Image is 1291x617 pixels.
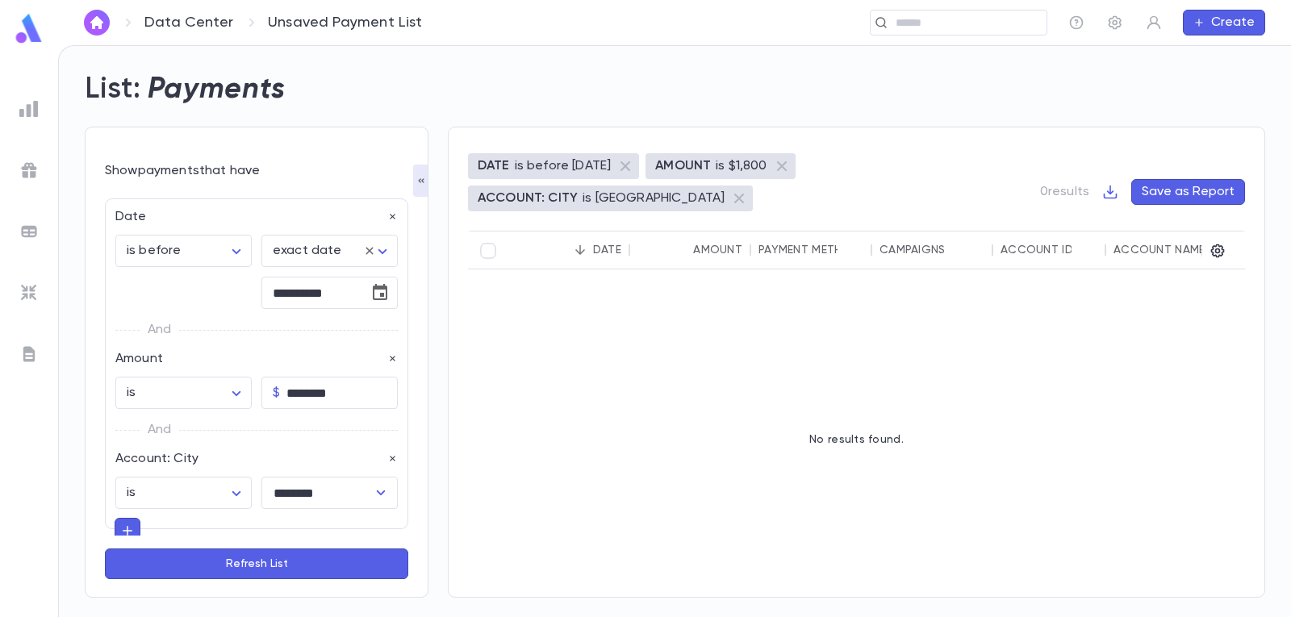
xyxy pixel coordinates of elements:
[85,72,141,107] h2: List:
[273,385,280,401] p: $
[583,190,725,206] p: is [GEOGRAPHIC_DATA]
[567,237,593,263] button: Sort
[127,486,136,499] span: is
[716,158,767,174] p: is $1,800
[946,237,971,263] button: Sort
[758,244,860,256] div: Payment Method
[1113,244,1205,256] div: Account Name
[1072,237,1097,263] button: Sort
[115,236,252,267] div: is before
[261,236,398,267] div: exact date
[19,161,39,180] img: campaigns_grey.99e729a5f7ee94e3726e6486bddda8f1.svg
[364,277,396,309] button: Choose date, selected date is Sep 4, 2016
[13,13,45,44] img: logo
[1001,244,1073,256] div: Account ID
[106,341,398,367] div: Amount
[273,244,342,257] span: exact date
[655,158,711,174] p: AMOUNT
[838,237,863,263] button: Sort
[87,16,107,29] img: home_white.a664292cf8c1dea59945f0da9f25487c.svg
[19,344,39,364] img: letters_grey.7941b92b52307dd3b8a917253454ce1c.svg
[468,269,1245,609] div: No results found.
[144,14,233,31] a: Data Center
[1131,179,1245,205] button: Save as Report
[478,190,578,206] p: ACCOUNT: CITY
[468,153,639,179] div: DATEis before [DATE]
[19,99,39,119] img: reports_grey.c525e4749d1bce6a11f5fe2a8de1b229.svg
[693,244,742,256] div: Amount
[268,14,423,31] p: Unsaved Payment List
[515,158,612,174] p: is before [DATE]
[478,158,510,174] p: DATE
[645,153,795,179] div: AMOUNTis $1,800
[105,548,408,579] button: Refresh List
[1183,10,1265,35] button: Create
[1040,184,1089,200] p: 0 results
[148,319,171,341] p: And
[148,419,171,441] p: And
[106,441,398,467] div: Account: City
[106,199,398,225] div: Date
[667,237,693,263] button: Sort
[593,244,621,256] div: Date
[370,482,392,504] button: Open
[879,244,946,256] div: Campaigns
[148,72,286,107] h2: Payments
[127,244,181,257] span: is before
[468,186,753,211] div: ACCOUNT: CITYis [GEOGRAPHIC_DATA]
[115,377,252,409] div: is
[19,222,39,241] img: batches_grey.339ca447c9d9533ef1741baa751efc33.svg
[115,477,252,509] div: is
[19,283,39,302] img: imports_grey.530a8a0e642e233f2baf0ef88e8c9fcb.svg
[105,163,408,179] div: Show payments that have
[127,386,136,399] span: is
